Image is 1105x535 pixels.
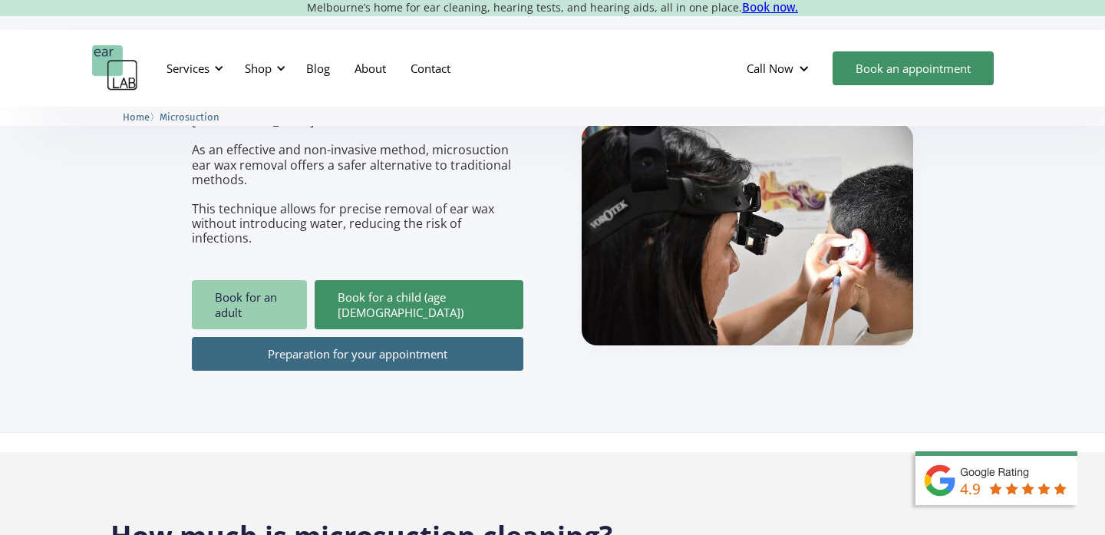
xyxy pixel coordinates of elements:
[236,45,290,91] div: Shop
[192,337,523,371] a: Preparation for your appointment
[245,61,272,76] div: Shop
[160,111,219,123] span: Microsuction
[192,280,307,329] a: Book for an adult
[123,109,160,125] li: 〉
[582,124,913,345] img: boy getting ear checked.
[398,46,463,91] a: Contact
[167,61,209,76] div: Services
[294,46,342,91] a: Blog
[315,280,523,329] a: Book for a child (age [DEMOGRAPHIC_DATA])
[123,111,150,123] span: Home
[833,51,994,85] a: Book an appointment
[157,45,228,91] div: Services
[123,109,150,124] a: Home
[92,45,138,91] a: home
[160,109,219,124] a: Microsuction
[192,99,523,246] p: The most advanced method of ear cleaning in [GEOGRAPHIC_DATA]. As an effective and non-invasive m...
[734,45,825,91] div: Call Now
[747,61,793,76] div: Call Now
[342,46,398,91] a: About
